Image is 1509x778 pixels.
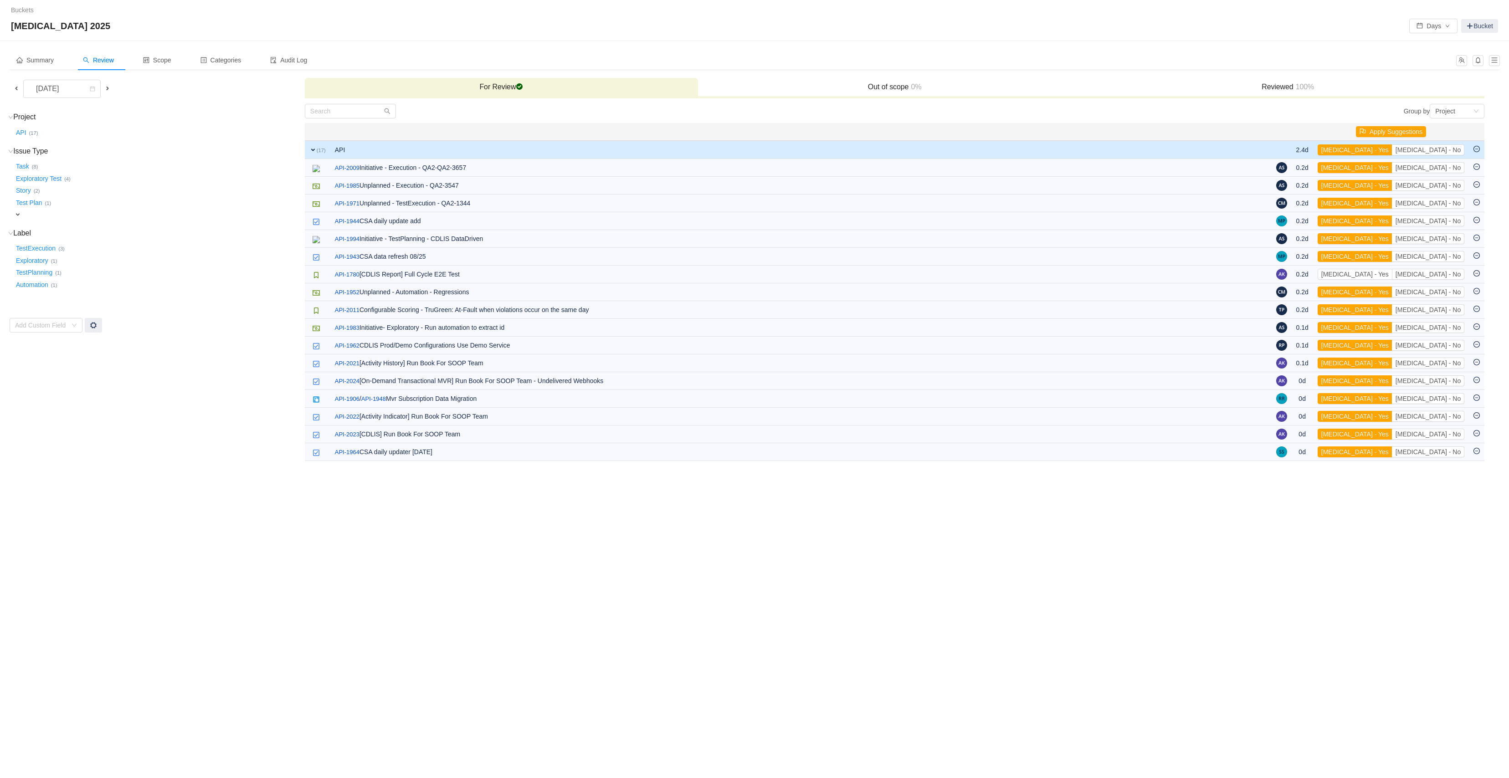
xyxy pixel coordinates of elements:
div: Add Custom Field [15,321,67,330]
td: Initiative - Execution - QA2-QA2-3657 [330,159,1272,177]
i: icon: minus-circle [1473,430,1480,436]
div: Project [1435,104,1455,118]
td: Unplanned - TestExecution - QA2-1344 [330,194,1272,212]
i: icon: minus-circle [1473,164,1480,170]
td: 0d [1292,408,1313,425]
i: icon: minus-circle [1473,394,1480,401]
button: [MEDICAL_DATA] - Yes [1318,162,1392,173]
td: 0.2d [1292,266,1313,283]
a: API-1952 [335,288,359,297]
button: Task [14,159,32,174]
img: 10616 [313,396,320,403]
button: [MEDICAL_DATA] - No [1392,144,1464,155]
a: API-2009 [335,164,359,173]
div: [DATE] [29,80,68,97]
a: API-1964 [335,448,359,457]
td: [CDLIS Report] Full Cycle E2E Test [330,266,1272,283]
td: Initiative - TestPlanning - CDLIS DataDriven [330,230,1272,248]
h3: Reviewed [1096,82,1480,92]
button: [MEDICAL_DATA] - Yes [1318,287,1392,297]
td: Unplanned - Automation - Regressions [330,283,1272,301]
td: 0d [1292,372,1313,390]
small: (17) [317,148,326,153]
button: [MEDICAL_DATA] - No [1392,180,1464,191]
a: API-2021 [335,359,359,368]
h3: Label [14,229,304,238]
button: [MEDICAL_DATA] - Yes [1318,340,1392,351]
img: 10618 [313,360,320,368]
button: [MEDICAL_DATA] - Yes [1318,304,1392,315]
button: icon: bell [1473,55,1483,66]
button: [MEDICAL_DATA] - No [1392,375,1464,386]
span: Summary [16,56,54,64]
h3: Issue Type [14,147,304,156]
a: API-2011 [335,306,359,315]
button: [MEDICAL_DATA] - No [1392,411,1464,422]
i: icon: home [16,57,23,63]
button: [MEDICAL_DATA] - No [1392,269,1464,280]
a: API-1943 [335,252,359,261]
a: Bucket [1461,19,1498,33]
a: API-1971 [335,199,359,208]
td: 0.1d [1292,337,1313,354]
td: 0.2d [1292,159,1313,177]
button: TestExecution [14,241,58,256]
i: icon: minus-circle [1473,412,1480,419]
button: Exploratory Test [14,171,64,186]
i: icon: down [8,231,13,236]
td: 0.2d [1292,177,1313,194]
button: Automation [14,277,51,292]
i: icon: minus-circle [1473,181,1480,188]
button: [MEDICAL_DATA] - Yes [1318,446,1392,457]
span: 0% [908,83,921,91]
span: [MEDICAL_DATA] 2025 [11,19,116,33]
button: [MEDICAL_DATA] - Yes [1318,269,1392,280]
img: AK [1276,358,1287,369]
td: 0.1d [1292,319,1313,337]
span: / [335,395,361,402]
a: API-1962 [335,341,359,350]
i: icon: search [83,57,89,63]
button: [MEDICAL_DATA] - No [1392,358,1464,369]
i: icon: minus-circle [1473,323,1480,330]
a: API-1944 [335,217,359,226]
button: [MEDICAL_DATA] - No [1392,251,1464,262]
a: API-1948 [361,394,386,404]
img: 10618 [313,378,320,385]
img: SS [1276,446,1287,457]
td: 0.2d [1292,283,1313,301]
td: [Activity Indicator] Run Book For SOOP Team [330,408,1272,425]
img: TP [1276,304,1287,315]
button: [MEDICAL_DATA] - Yes [1318,251,1392,262]
h3: Out of scope [703,82,1087,92]
button: [MEDICAL_DATA] - No [1392,429,1464,440]
span: Review [83,56,114,64]
a: API-2024 [335,377,359,386]
img: 10618 [313,218,320,225]
button: [MEDICAL_DATA] - No [1392,198,1464,209]
td: 0.2d [1292,230,1313,248]
span: expand [14,211,21,218]
h3: For Review [309,82,693,92]
img: CM [1276,198,1287,209]
img: 10614 [313,200,320,208]
td: CDLIS Prod/Demo Configurations Use Demo Service [330,337,1272,354]
img: 12125 [313,236,320,243]
td: [Activity History] Run Book For SOOP Team [330,354,1272,372]
img: AK [1276,411,1287,422]
button: [MEDICAL_DATA] - No [1392,393,1464,404]
i: icon: minus-circle [1473,341,1480,348]
small: (2) [34,188,40,194]
button: [MEDICAL_DATA] - Yes [1318,358,1392,369]
img: AS [1276,233,1287,244]
i: icon: down [8,115,13,120]
i: icon: minus-circle [1473,270,1480,276]
img: AS [1276,162,1287,173]
td: Configurable Scoring - TruGreen: At-Fault when violations occur on the same day [330,301,1272,319]
td: Unplanned - Execution - QA2-3547 [330,177,1272,194]
i: icon: minus-circle [1473,377,1480,383]
img: 10618 [313,449,320,456]
img: MP [1276,251,1287,262]
img: AS [1276,322,1287,333]
div: Group by [895,104,1485,118]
